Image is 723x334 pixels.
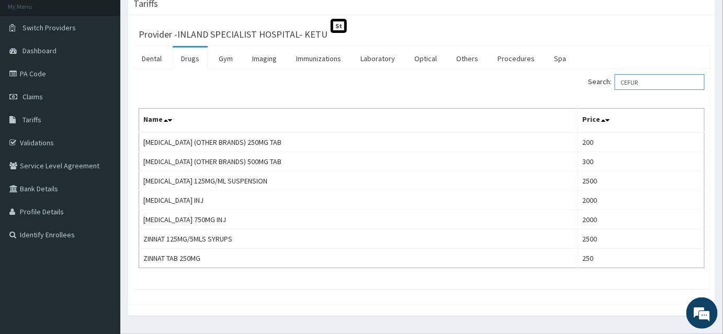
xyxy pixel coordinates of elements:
[139,152,578,171] td: [MEDICAL_DATA] (OTHER BRANDS) 500MG TAB
[578,132,705,152] td: 200
[578,109,705,133] th: Price
[22,23,76,32] span: Switch Providers
[578,210,705,229] td: 2000
[352,48,403,70] a: Laboratory
[448,48,487,70] a: Others
[139,109,578,133] th: Name
[210,48,241,70] a: Gym
[19,52,42,78] img: d_794563401_company_1708531726252_794563401
[61,100,144,206] span: We're online!
[546,48,574,70] a: Spa
[22,46,57,55] span: Dashboard
[139,249,578,268] td: ZINNAT TAB 250MG
[331,19,347,33] span: St
[288,48,349,70] a: Immunizations
[139,30,327,39] h3: Provider - INLAND SPECIALIST HOSPITAL- KETU
[244,48,285,70] a: Imaging
[139,210,578,229] td: [MEDICAL_DATA] 750MG INJ
[172,5,197,30] div: Minimize live chat window
[578,171,705,191] td: 2500
[489,48,543,70] a: Procedures
[139,171,578,191] td: [MEDICAL_DATA] 125MG/ML SUSPENSION
[578,229,705,249] td: 2500
[173,48,208,70] a: Drugs
[22,92,43,101] span: Claims
[406,48,445,70] a: Optical
[5,223,199,259] textarea: Type your message and hit 'Enter'
[139,191,578,210] td: [MEDICAL_DATA] INJ
[615,74,705,90] input: Search:
[578,152,705,171] td: 300
[139,229,578,249] td: ZINNAT 125MG/5MLS SYRUPS
[133,48,170,70] a: Dental
[588,74,705,90] label: Search:
[578,249,705,268] td: 250
[139,132,578,152] td: [MEDICAL_DATA] (OTHER BRANDS) 250MG TAB
[22,115,41,124] span: Tariffs
[54,59,176,72] div: Chat with us now
[578,191,705,210] td: 2000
